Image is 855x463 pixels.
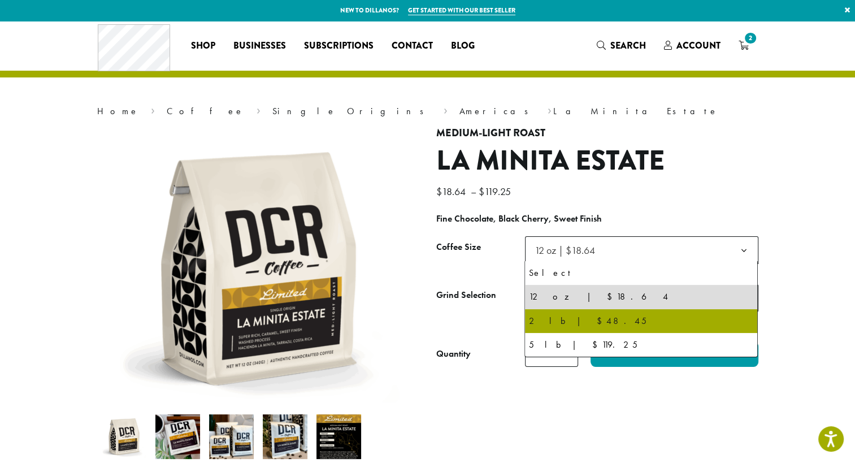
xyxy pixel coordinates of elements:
bdi: 18.64 [436,185,468,198]
span: › [548,101,552,118]
h4: Medium-Light Roast [436,127,758,140]
a: Coffee [167,105,244,117]
img: La Minita Estate [102,414,146,459]
label: Coffee Size [436,239,525,256]
a: Shop [182,37,224,55]
span: Shop [191,39,215,53]
span: 12 oz | $18.64 [525,236,758,264]
span: › [151,101,155,118]
span: Search [610,39,646,52]
span: 2 [743,31,758,46]
img: La Minita Estate - Image 4 [263,414,307,459]
span: Blog [451,39,475,53]
img: La Minita Estate - Image 3 [209,414,254,459]
bdi: 119.25 [479,185,514,198]
span: $ [479,185,484,198]
span: Account [676,39,721,52]
h1: La Minita Estate [436,145,758,178]
a: Americas [459,105,536,117]
span: › [257,101,261,118]
nav: Breadcrumb [97,105,758,118]
span: Businesses [233,39,286,53]
div: 12 oz | $18.64 [528,288,754,305]
div: 2 lb | $48.45 [528,313,754,330]
div: 5 lb | $119.25 [528,336,754,353]
a: Home [97,105,139,117]
a: Get started with our best seller [408,6,515,15]
span: 12 oz | $18.64 [530,239,606,261]
span: Subscriptions [304,39,374,53]
img: La Minita Estate - Image 2 [155,414,200,459]
div: Quantity [436,347,471,361]
a: Search [588,36,655,55]
img: La Minita Estate - Image 5 [316,414,361,459]
span: 12 oz | $18.64 [535,244,595,257]
span: $ [436,185,442,198]
label: Grind Selection [436,287,525,304]
span: – [471,185,476,198]
span: Contact [392,39,433,53]
b: Fine Chocolate, Black Cherry, Sweet Finish [436,213,602,224]
li: Select [525,261,757,285]
a: Single Origins [272,105,431,117]
span: › [443,101,447,118]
